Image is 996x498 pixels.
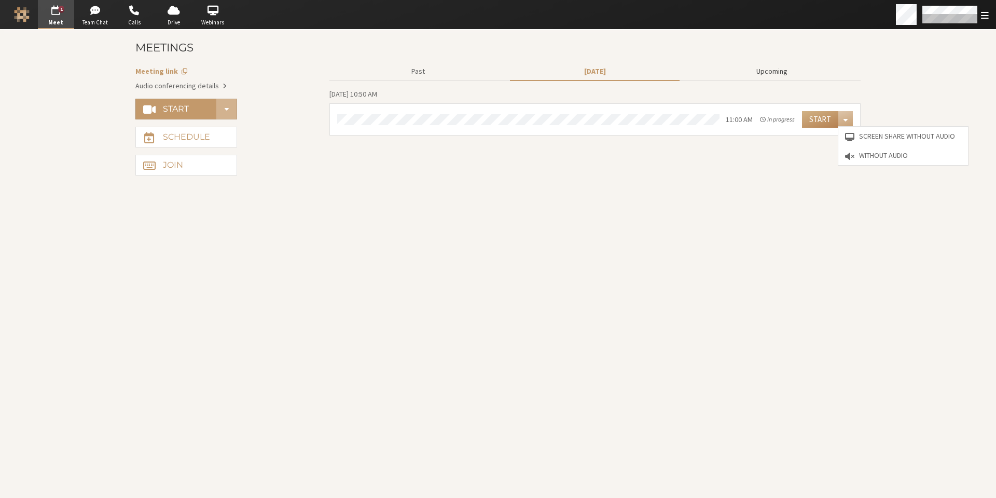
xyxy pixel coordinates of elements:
div: 11:00 AM [726,114,753,125]
img: Iotum [14,7,30,22]
h4: Join [163,161,183,169]
section: Account details [135,59,322,91]
button: Without audio [838,146,968,165]
button: Schedule [135,127,237,147]
button: Audio conferencing details [135,80,227,91]
h4: Start [163,105,189,113]
button: Screen share without audio [838,127,968,146]
button: Upcoming [687,62,857,80]
span: Drive [156,18,192,27]
h4: Schedule [163,133,210,141]
section: Today's Meetings [329,88,861,136]
span: [DATE] 10:50 AM [329,89,377,99]
h3: Meetings [135,42,861,53]
em: in progress [760,115,795,124]
button: Start [135,99,217,119]
span: Webinars [195,18,231,27]
span: Team Chat [77,18,113,27]
span: Calls [116,18,153,27]
button: [DATE] [510,62,680,80]
iframe: Chat [970,471,988,491]
span: Copy my meeting room link [135,66,178,76]
button: Past [333,62,503,80]
div: 1 [58,6,65,13]
div: Open menu [838,111,853,128]
button: Start [802,111,838,128]
button: Copy my meeting room link [135,66,187,77]
span: Meet [38,18,74,27]
button: Join [135,155,237,176]
div: Start conference options [216,99,237,119]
